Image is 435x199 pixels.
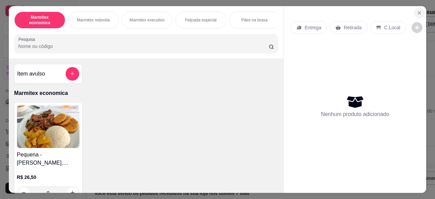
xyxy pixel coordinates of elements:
[129,17,164,23] p: Marmitex executivo
[67,187,78,198] button: increase-product-quantity
[17,70,45,78] h4: Item avulso
[18,36,37,42] label: Pesquisa
[17,174,80,181] p: R$ 26,50
[17,105,80,148] img: product-image
[14,89,278,97] p: Marmitex economica
[321,110,389,118] p: Nenhum produto adicionado
[384,24,400,31] p: C.Local
[18,43,269,50] input: Pesquisa
[66,67,79,81] button: add-separate-item
[241,17,267,23] p: Pães na brasa
[17,151,80,167] h4: Pequena - [PERSON_NAME], [PERSON_NAME] ou Linguicinha de Dumont (Escolha 1 opção)
[412,22,422,33] button: decrease-product-quantity
[185,17,216,23] p: Feijoada especial
[20,15,59,26] p: Marmitex economica
[304,24,321,31] p: Entrega
[77,17,110,23] p: Marmitex redonda
[414,7,425,18] button: Close
[344,24,362,31] p: Retirada
[18,187,29,198] button: decrease-product-quantity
